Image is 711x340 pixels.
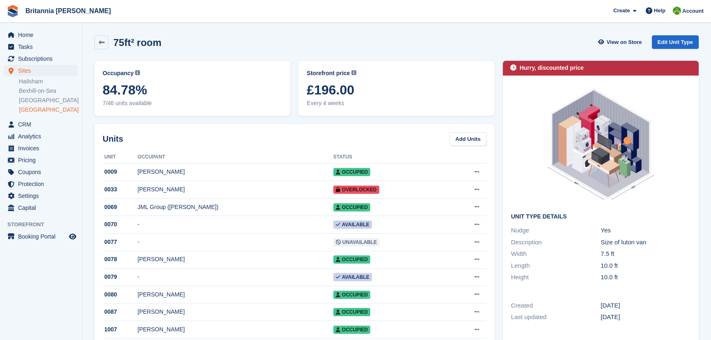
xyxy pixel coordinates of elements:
[138,255,333,264] div: [PERSON_NAME]
[601,312,690,322] div: [DATE]
[540,84,662,207] img: 75FY.png
[135,70,140,75] img: icon-info-grey-7440780725fd019a000dd9b08b2336e03edf1995a4989e88bcd33f0948082b44.svg
[601,273,690,282] div: 10.0 ft
[4,202,78,214] a: menu
[511,261,601,271] div: Length
[333,168,370,176] span: Occupied
[138,325,333,334] div: [PERSON_NAME]
[601,249,690,259] div: 7.5 ft
[333,255,370,264] span: Occupied
[4,41,78,53] a: menu
[18,202,67,214] span: Capital
[333,186,379,194] span: Overlocked
[511,238,601,247] div: Description
[103,185,138,194] div: 0033
[333,203,370,211] span: Occupied
[4,178,78,190] a: menu
[4,29,78,41] a: menu
[333,238,379,246] span: Unavailable
[597,35,645,49] a: View on Store
[138,216,333,234] td: -
[138,269,333,286] td: -
[18,231,67,242] span: Booking Portal
[68,232,78,241] a: Preview store
[333,221,372,229] span: Available
[4,166,78,178] a: menu
[138,234,333,251] td: -
[18,131,67,142] span: Analytics
[307,99,486,108] span: Every 4 weeks
[333,273,372,281] span: Available
[19,106,78,114] a: [GEOGRAPHIC_DATA]
[607,38,642,46] span: View on Store
[138,203,333,211] div: JML Group ([PERSON_NAME])
[19,87,78,95] a: Bexhill-on-Sea
[4,53,78,64] a: menu
[333,291,370,299] span: Occupied
[4,231,78,242] a: menu
[103,151,138,164] th: Unit
[113,37,161,48] h2: 75ft² room
[103,238,138,246] div: 0077
[138,151,333,164] th: Occupant
[103,325,138,334] div: 1007
[103,203,138,211] div: 0069
[4,131,78,142] a: menu
[601,261,690,271] div: 10.0 ft
[138,185,333,194] div: [PERSON_NAME]
[4,154,78,166] a: menu
[18,65,67,76] span: Sites
[18,154,67,166] span: Pricing
[307,69,350,78] span: Storefront price
[511,226,601,235] div: Nudge
[450,132,486,146] a: Add Units
[511,273,601,282] div: Height
[333,326,370,334] span: Occupied
[333,308,370,316] span: Occupied
[4,65,78,76] a: menu
[138,168,333,176] div: [PERSON_NAME]
[103,290,138,299] div: 0080
[18,166,67,178] span: Coupons
[18,41,67,53] span: Tasks
[18,178,67,190] span: Protection
[18,119,67,130] span: CRM
[4,119,78,130] a: menu
[18,142,67,154] span: Invoices
[103,69,133,78] span: Occupancy
[7,5,19,17] img: stora-icon-8386f47178a22dfd0bd8f6a31ec36ba5ce8667c1dd55bd0f319d3a0aa187defe.svg
[18,53,67,64] span: Subscriptions
[601,301,690,310] div: [DATE]
[103,133,123,145] h2: Units
[18,190,67,202] span: Settings
[19,96,78,104] a: [GEOGRAPHIC_DATA]
[103,83,282,97] span: 84.78%
[652,35,699,49] a: Edit Unit Type
[138,290,333,299] div: [PERSON_NAME]
[511,214,690,220] h2: Unit Type details
[613,7,630,15] span: Create
[511,301,601,310] div: Created
[103,255,138,264] div: 0078
[18,29,67,41] span: Home
[511,249,601,259] div: Width
[103,99,282,108] span: 7/46 units available
[4,142,78,154] a: menu
[103,168,138,176] div: 0009
[22,4,114,18] a: Britannia [PERSON_NAME]
[103,273,138,281] div: 0079
[19,78,78,85] a: Hailsham
[654,7,665,15] span: Help
[351,70,356,75] img: icon-info-grey-7440780725fd019a000dd9b08b2336e03edf1995a4989e88bcd33f0948082b44.svg
[7,221,82,229] span: Storefront
[673,7,681,15] img: Wendy Thorp
[601,226,690,235] div: Yes
[511,312,601,322] div: Last updated
[333,151,445,164] th: Status
[138,308,333,316] div: [PERSON_NAME]
[4,190,78,202] a: menu
[601,238,690,247] div: Size of luton van
[103,220,138,229] div: 0070
[682,7,704,15] span: Account
[307,83,486,97] span: £196.00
